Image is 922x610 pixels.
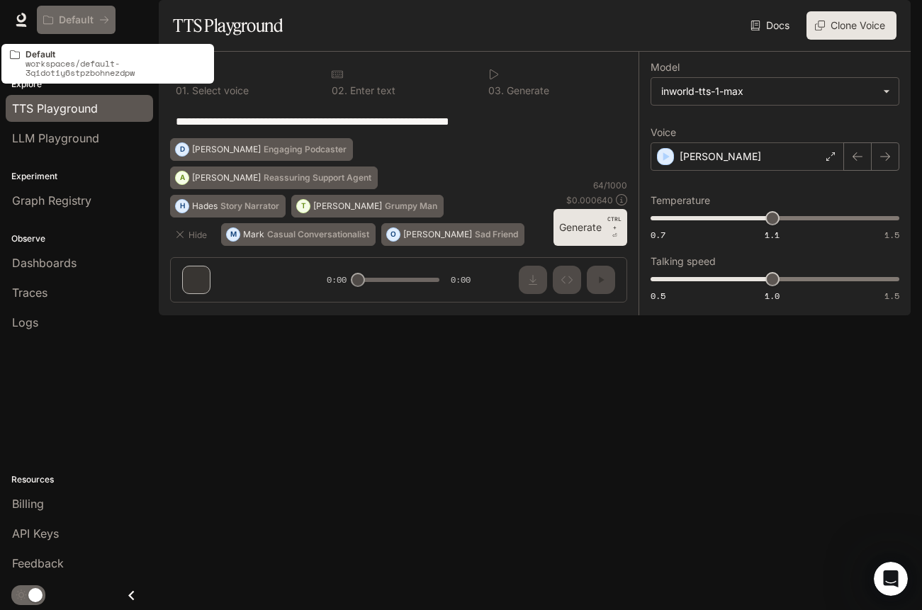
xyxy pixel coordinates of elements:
[291,195,444,218] button: T[PERSON_NAME]Grumpy Man
[243,230,264,239] p: Mark
[176,166,189,189] div: A
[347,86,395,96] p: Enter text
[651,196,710,205] p: Temperature
[221,223,376,246] button: MMarkCasual Conversationalist
[170,166,378,189] button: A[PERSON_NAME]Reassuring Support Agent
[765,229,780,241] span: 1.1
[806,11,896,40] button: Clone Voice
[37,6,116,34] button: All workspaces
[387,223,400,246] div: O
[651,78,899,105] div: inworld-tts-1-max
[192,202,218,210] p: Hades
[553,209,627,246] button: GenerateCTRL +⏎
[176,195,189,218] div: H
[607,215,622,240] p: ⏎
[26,50,206,59] p: Default
[227,223,240,246] div: M
[264,145,347,154] p: Engaging Podcaster
[176,86,189,96] p: 0 1 .
[381,223,524,246] button: O[PERSON_NAME]Sad Friend
[504,86,549,96] p: Generate
[488,86,504,96] p: 0 3 .
[385,202,437,210] p: Grumpy Man
[297,195,310,218] div: T
[220,202,279,210] p: Story Narrator
[170,195,286,218] button: HHadesStory Narrator
[192,145,261,154] p: [PERSON_NAME]
[661,84,876,98] div: inworld-tts-1-max
[884,290,899,302] span: 1.5
[475,230,518,239] p: Sad Friend
[651,290,665,302] span: 0.5
[651,256,716,266] p: Talking speed
[651,229,665,241] span: 0.7
[170,138,353,161] button: D[PERSON_NAME]Engaging Podcaster
[173,11,283,40] h1: TTS Playground
[176,138,189,161] div: D
[884,229,899,241] span: 1.5
[267,230,369,239] p: Casual Conversationalist
[593,179,627,191] p: 64 / 1000
[651,128,676,137] p: Voice
[332,86,347,96] p: 0 2 .
[765,290,780,302] span: 1.0
[403,230,472,239] p: [PERSON_NAME]
[874,562,908,596] iframe: Intercom live chat
[189,86,249,96] p: Select voice
[607,215,622,232] p: CTRL +
[264,174,371,182] p: Reassuring Support Agent
[192,174,261,182] p: [PERSON_NAME]
[680,149,761,164] p: [PERSON_NAME]
[26,59,206,77] p: workspaces/default-3qidotiy6stpzbohnezdpw
[748,11,795,40] a: Docs
[170,223,215,246] button: Hide
[59,14,94,26] p: Default
[313,202,382,210] p: [PERSON_NAME]
[651,62,680,72] p: Model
